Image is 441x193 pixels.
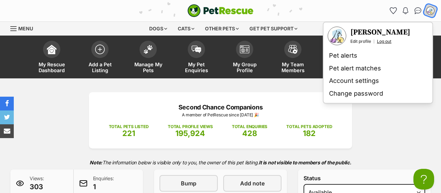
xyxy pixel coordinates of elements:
[326,87,430,100] a: Change password
[93,175,114,192] p: Enquiries:
[10,22,38,34] a: Menu
[412,5,423,16] a: Conversations
[317,37,365,78] a: Member Resources
[18,26,33,31] span: Menu
[326,75,430,87] a: Account settings
[124,37,172,78] a: Manage My Pets
[175,129,205,138] span: 195,924
[350,28,410,37] a: Your profile
[95,45,105,54] img: add-pet-listing-icon-0afa8454b4691262ce3f59096e99ab1cd57d4a30225e0717b998d2c9b9846f56.svg
[192,46,201,53] img: pet-enquiries-icon-7e3ad2cf08bfb03b45e93fb7055b45f3efa6380592205ae92323e6603595dc1f.svg
[99,112,342,118] p: A member of PetRescue since [DATE] 🎉
[426,6,435,15] img: Tara Seiffert-Smith profile pic
[277,61,308,73] span: My Team Members
[172,37,220,78] a: My Pet Enquiries
[240,179,265,187] span: Add note
[240,45,249,54] img: group-profile-icon-3fa3cf56718a62981997c0bc7e787c4b2cf8bcc04b72c1350f741eb67cf2f40e.svg
[414,7,422,14] img: chat-41dd97257d64d25036548639549fe6c8038ab92f7586957e7f3b1b290dea8141.svg
[187,4,254,17] a: PetRescue
[36,61,67,73] span: My Rescue Dashboard
[350,39,371,44] a: Edit profile
[30,175,44,192] p: Views:
[28,37,76,78] a: My Rescue Dashboard
[229,61,260,73] span: My Group Profile
[52,44,103,86] img: https://img.kwcdn.com/product/fancy/5dd8ba4e-0475-4c3c-8ae9-e35565de84b5.jpg?imageMogr2/strip/siz...
[423,4,438,18] button: My account
[84,61,115,73] span: Add a Pet Listing
[143,45,153,54] img: manage-my-pets-icon-02211641906a0b7f246fdf0571729dbe1e7629f14944591b6c1af311fb30b64b.svg
[328,27,346,45] img: Tara Seiffert-Smith profile pic
[413,169,434,190] iframe: Help Scout Beacon - Open
[133,61,164,73] span: Manage My Pets
[144,22,172,36] div: Dogs
[200,22,244,36] div: Other pets
[187,4,254,17] img: logo-cat-932fe2b9b8326f06289b0f2fb663e598f794de774fb13d1741a6617ecf9a85b4.svg
[52,44,103,86] img: https://img.kwcdn.com/product/fancy/d74e7c82-5958-4646-ae36-dae9f1ef6102.jpg?imageMogr2/strip/siz...
[328,27,346,45] a: Your profile
[30,182,44,192] span: 303
[304,175,425,181] label: Status
[377,39,391,44] a: Log out
[326,49,430,62] a: Pet alerts
[245,22,302,36] div: Get pet support
[269,37,317,78] a: My Team Members
[326,62,430,75] a: Pet alert matches
[303,129,316,138] span: 182
[93,182,114,192] span: 1
[90,160,102,165] strong: Note:
[220,37,269,78] a: My Group Profile
[109,124,149,130] p: TOTAL PETS LISTED
[286,124,332,130] p: TOTAL PETS ADOPTED
[242,129,257,138] span: 428
[403,7,408,14] img: notifications-46538b983faf8c2785f20acdc204bb7945ddae34d4c08c2a6579f10ce5e182be.svg
[388,5,436,16] ul: Account quick links
[350,28,410,37] h3: [PERSON_NAME]
[10,155,431,170] p: The information below is visible only to you, the owner of this pet listing.
[168,124,213,130] p: TOTAL PROFILE VIEWS
[47,45,57,54] img: dashboard-icon-eb2f2d2d3e046f16d808141f083e7271f6b2e854fb5c12c21221c1fb7104beca.svg
[181,179,196,187] span: Bump
[232,124,267,130] p: TOTAL ENQUIRIES
[223,175,281,192] a: Add note
[400,5,411,16] button: Notifications
[259,160,351,165] strong: It is not visible to members of the public.
[76,37,124,78] a: Add a Pet Listing
[288,45,298,54] img: team-members-icon-5396bd8760b3fe7c0b43da4ab00e1e3bb1a5d9ba89233759b79545d2d3fc5d0d.svg
[181,61,212,73] span: My Pet Enquiries
[388,5,399,16] a: Favourites
[160,175,218,192] a: Bump
[99,103,342,112] p: Second Chance Companions
[122,129,135,138] span: 221
[173,22,199,36] div: Cats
